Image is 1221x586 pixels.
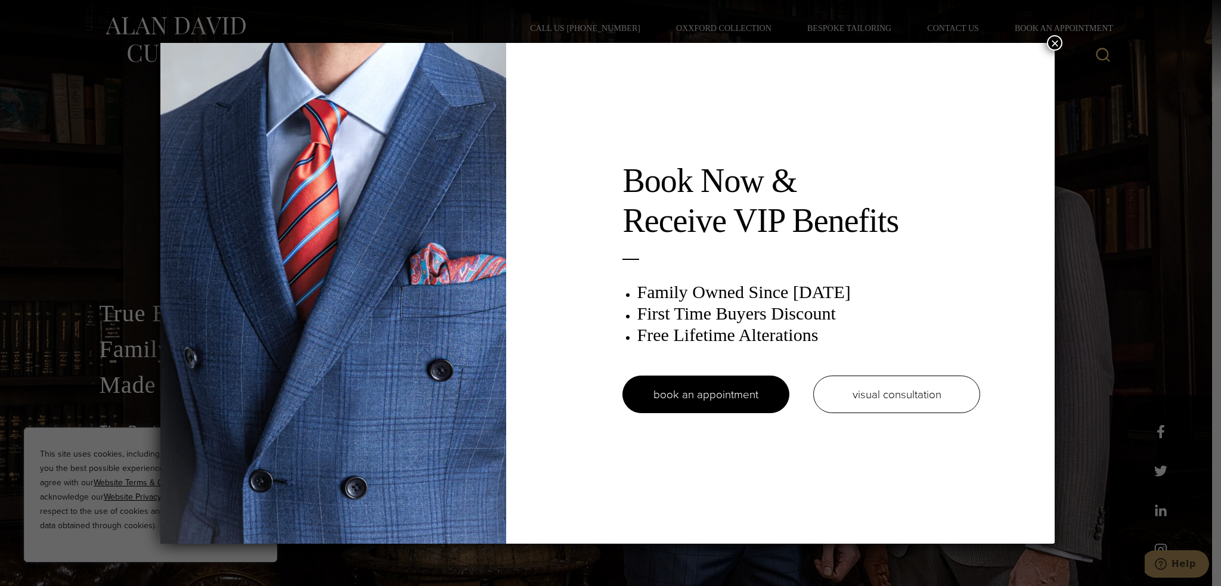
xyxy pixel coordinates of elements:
[27,8,51,19] span: Help
[637,303,980,324] h3: First Time Buyers Discount
[622,161,980,241] h2: Book Now & Receive VIP Benefits
[622,376,789,413] a: book an appointment
[813,376,980,413] a: visual consultation
[637,324,980,346] h3: Free Lifetime Alterations
[1047,35,1062,51] button: Close
[637,281,980,303] h3: Family Owned Since [DATE]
